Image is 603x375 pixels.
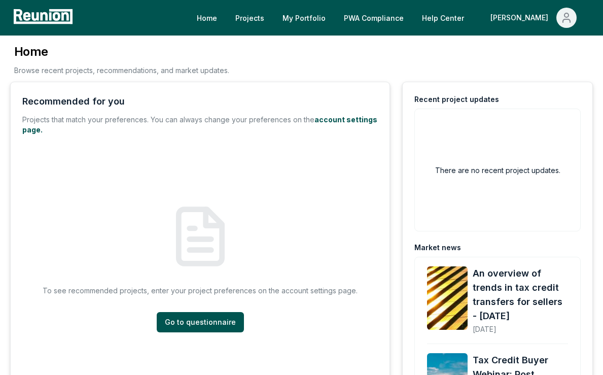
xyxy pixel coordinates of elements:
[473,266,568,323] a: An overview of trends in tax credit transfers for sellers - [DATE]
[435,165,560,176] h2: There are no recent project updates.
[427,266,468,330] img: An overview of trends in tax credit transfers for sellers - September 2025
[414,94,499,105] div: Recent project updates
[14,65,229,76] p: Browse recent projects, recommendations, and market updates.
[490,8,552,28] div: [PERSON_NAME]
[189,8,225,28] a: Home
[43,285,358,296] p: To see recommended projects, enter your project preferences on the account settings page.
[227,8,272,28] a: Projects
[482,8,585,28] button: [PERSON_NAME]
[189,8,593,28] nav: Main
[14,44,229,60] h3: Home
[22,115,314,124] span: Projects that match your preferences. You can always change your preferences on the
[427,266,468,334] a: An overview of trends in tax credit transfers for sellers - September 2025
[22,94,125,109] div: Recommended for you
[414,8,472,28] a: Help Center
[336,8,412,28] a: PWA Compliance
[274,8,334,28] a: My Portfolio
[157,312,244,332] a: Go to questionnaire
[414,243,461,253] div: Market news
[473,317,568,334] div: [DATE]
